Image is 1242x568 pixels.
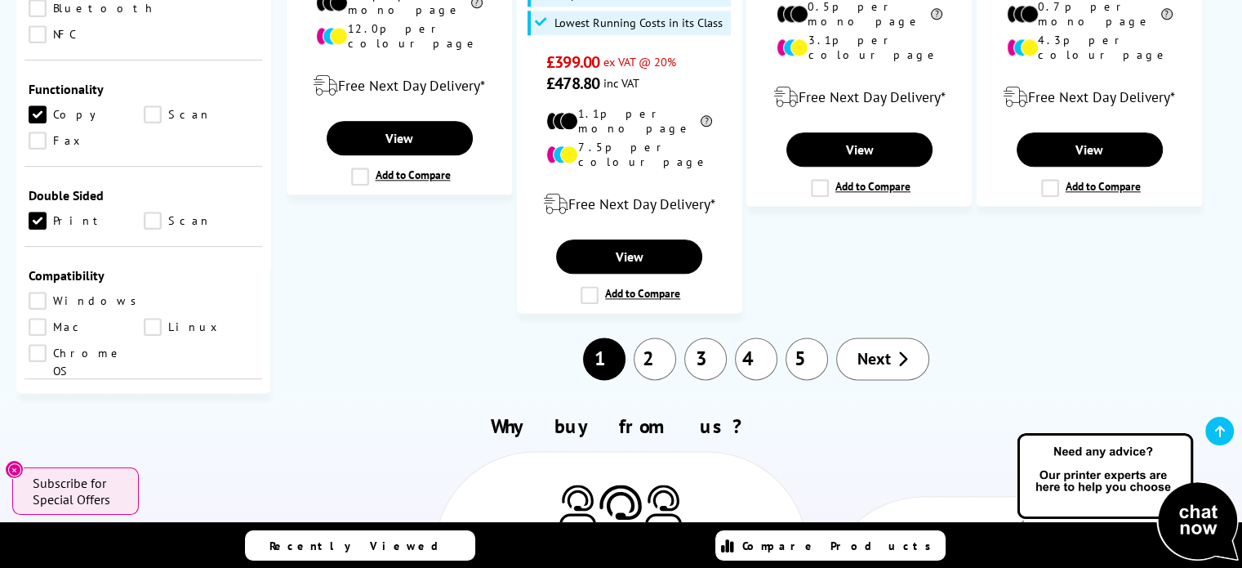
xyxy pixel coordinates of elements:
a: Compare Products [715,530,946,561]
a: Mac [29,318,144,336]
span: Lowest Running Costs in its Class [554,16,723,29]
label: Add to Compare [1041,179,1141,197]
div: modal_delivery [296,63,503,109]
a: Recently Viewed [245,530,475,561]
a: Next [836,338,929,380]
a: Scan [144,212,259,230]
a: Print [29,212,144,230]
a: NFC [29,25,144,43]
div: modal_delivery [986,74,1193,120]
span: Functionality [29,81,258,97]
span: £478.80 [546,73,599,94]
a: View [1017,132,1163,167]
a: View [327,121,473,155]
div: modal_delivery [526,181,733,227]
button: Close [5,460,24,479]
span: Compatibility [29,267,258,284]
span: Compare Products [742,539,940,553]
a: Copy [29,105,144,123]
a: View [556,239,702,274]
span: ex VAT @ 20% [603,54,676,69]
label: Add to Compare [581,286,680,304]
a: 5 [786,338,828,380]
span: Double Sided [29,187,258,203]
span: Subscribe for Special Offers [33,475,122,508]
img: Printer Experts [559,485,596,526]
a: Chrome OS [29,344,144,362]
a: 3 [684,338,727,380]
span: inc VAT [603,75,639,91]
span: Recently Viewed [269,539,455,553]
img: Printer Experts [596,485,645,541]
li: 1.1p per mono page [546,106,712,136]
span: £399.00 [546,51,599,73]
a: Linux [144,318,259,336]
a: Windows [29,292,145,310]
div: modal_delivery [755,74,963,120]
h2: Why buy from us? [38,414,1205,439]
a: View [786,132,933,167]
img: Printer Experts [645,485,682,526]
li: 4.3p per colour page [1007,33,1173,62]
img: Open Live Chat window [1013,431,1242,565]
li: 7.5p per colour page [546,140,712,169]
span: Next [857,348,891,369]
label: Add to Compare [351,168,451,186]
a: 4 [735,338,777,380]
a: Scan [144,105,259,123]
li: 12.0p per colour page [316,21,482,51]
li: 3.1p per colour page [777,33,942,62]
a: 2 [634,338,676,380]
a: Fax [29,132,144,150]
label: Add to Compare [811,179,910,197]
